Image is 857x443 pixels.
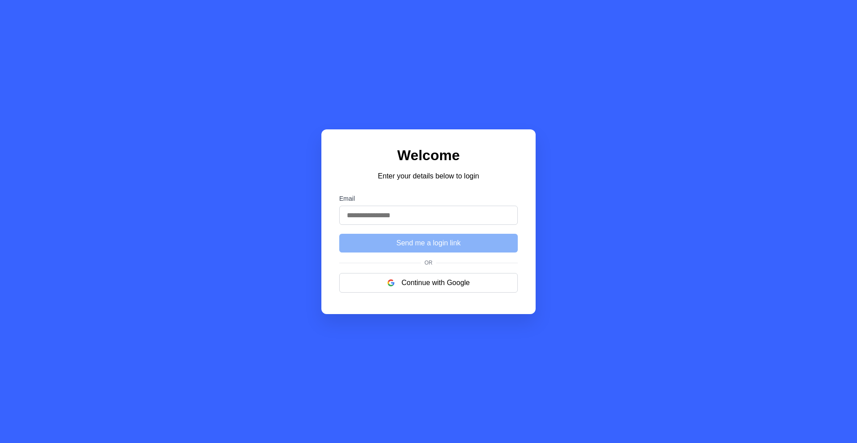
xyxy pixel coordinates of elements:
[387,279,395,286] img: google logo
[339,171,518,182] p: Enter your details below to login
[339,273,518,293] button: Continue with Google
[339,147,518,164] h1: Welcome
[339,195,518,202] label: Email
[339,234,518,253] button: Send me a login link
[421,260,436,266] span: Or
